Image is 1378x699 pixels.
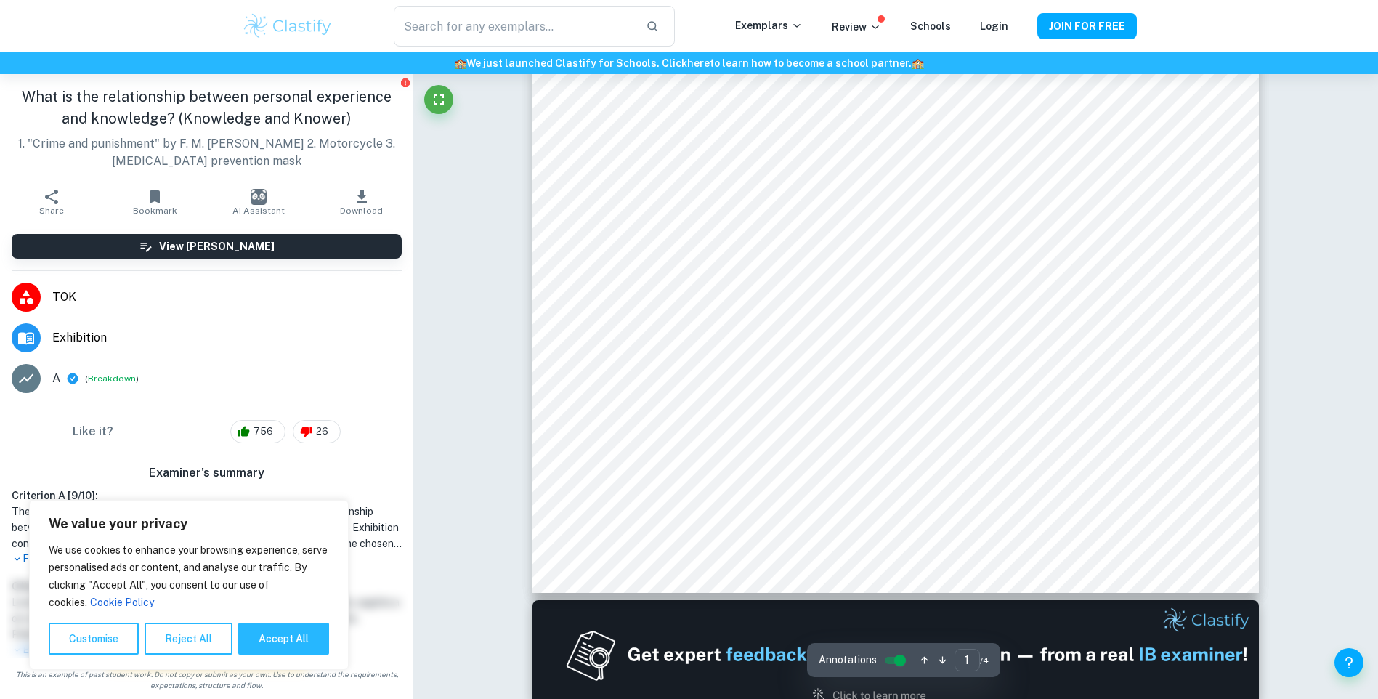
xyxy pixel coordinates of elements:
button: Report issue [400,77,410,88]
div: 26 [293,420,341,443]
a: Schools [910,20,951,32]
button: Download [310,182,413,222]
span: AI Assistant [232,206,285,216]
p: Review [832,19,881,35]
div: 756 [230,420,285,443]
span: Annotations [819,652,877,668]
p: We use cookies to enhance your browsing experience, serve personalised ads or content, and analys... [49,541,329,611]
p: 1. "Crime and punishment" by F. M. [PERSON_NAME] 2. Motorcycle 3. [MEDICAL_DATA] prevention mask [12,135,402,170]
button: Reject All [145,623,232,655]
span: Bookmark [133,206,177,216]
span: 🏫 [454,57,466,69]
input: Search for any exemplars... [394,6,633,47]
button: AI Assistant [207,182,310,222]
span: 🏫 [912,57,924,69]
h1: What is the relationship between personal experience and knowledge? (Knowledge and Knower) [12,86,402,129]
h6: View [PERSON_NAME] [159,238,275,254]
button: Breakdown [88,372,136,385]
p: Exemplars [735,17,803,33]
h1: The student's TOK Exhibition is based on the prompt "What is the relationship between personal ex... [12,504,402,551]
p: We value your privacy [49,515,329,533]
button: JOIN FOR FREE [1037,13,1137,39]
button: Help and Feedback [1334,648,1363,677]
a: here [687,57,710,69]
div: We value your privacy [29,500,349,670]
p: A [52,370,60,387]
button: Fullscreen [424,85,453,114]
span: / 4 [980,654,989,667]
span: ( ) [85,372,139,386]
button: Customise [49,623,139,655]
h6: Like it? [73,423,113,440]
span: This is an example of past student work. Do not copy or submit as your own. Use to understand the... [6,669,408,691]
button: Bookmark [103,182,206,222]
h6: We just launched Clastify for Schools. Click to learn how to become a school partner. [3,55,1375,71]
span: Exhibition [52,329,402,347]
span: Share [39,206,64,216]
span: TOK [52,288,402,306]
img: AI Assistant [251,189,267,205]
a: Cookie Policy [89,596,155,609]
h6: Criterion A [ 9 / 10 ]: [12,488,402,504]
p: Expand [12,551,402,567]
a: Login [980,20,1008,32]
span: Download [340,206,383,216]
img: Clastify logo [242,12,334,41]
button: View [PERSON_NAME] [12,234,402,259]
h6: Examiner's summary [6,464,408,482]
span: 756 [246,424,281,439]
button: Accept All [238,623,329,655]
span: 26 [308,424,336,439]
